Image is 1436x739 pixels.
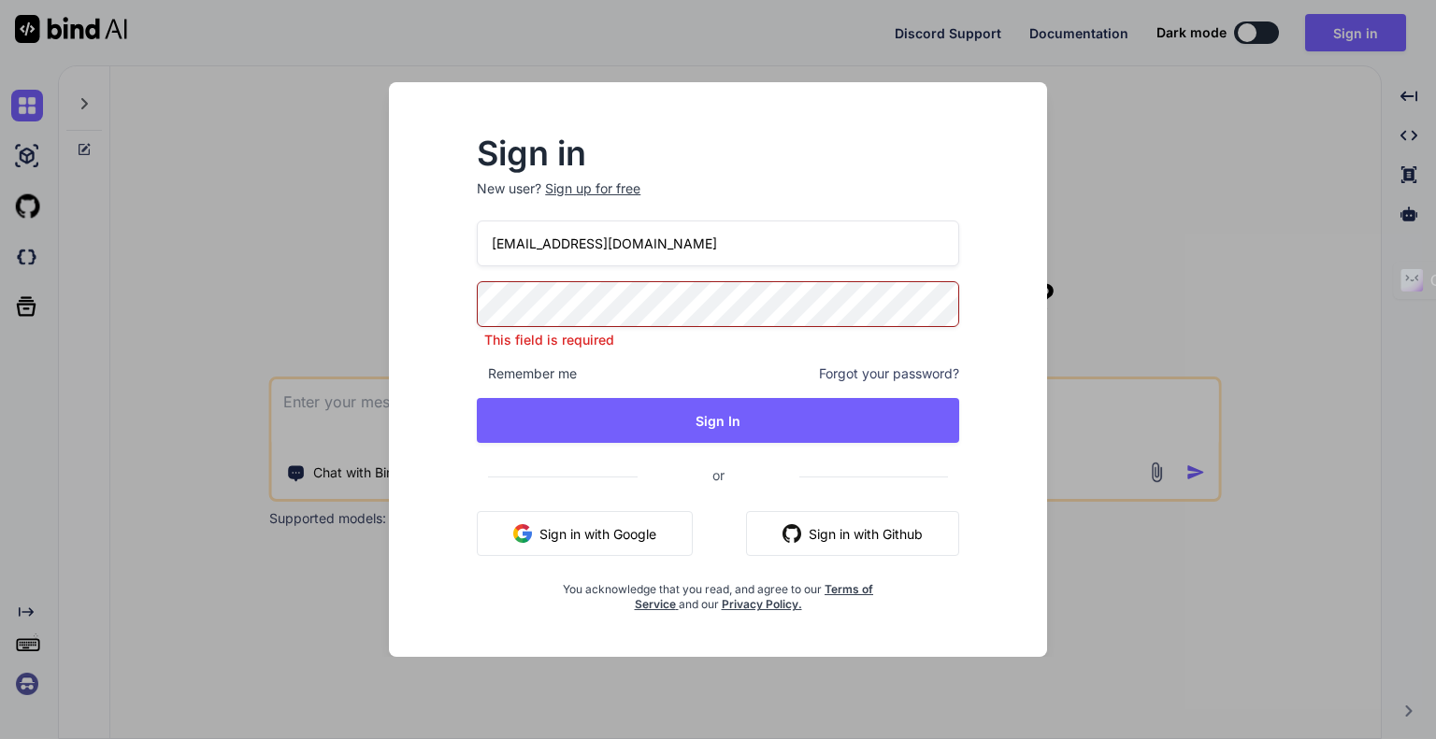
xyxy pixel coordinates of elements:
[513,524,532,543] img: google
[477,364,577,383] span: Remember me
[477,179,959,220] p: New user?
[819,364,959,383] span: Forgot your password?
[75,110,167,122] div: Domain Overview
[30,49,45,64] img: website_grey.svg
[477,220,959,266] input: Login or Email
[783,524,801,543] img: github
[545,179,640,198] div: Sign up for free
[477,331,959,349] p: This field is required
[209,110,309,122] div: Keywords by Traffic
[635,582,874,611] a: Terms of Service
[477,398,959,443] button: Sign In
[722,597,802,611] a: Privacy Policy.
[54,108,69,123] img: tab_domain_overview_orange.svg
[30,30,45,45] img: logo_orange.svg
[638,452,799,498] span: or
[477,138,959,168] h2: Sign in
[557,571,879,612] div: You acknowledge that you read, and agree to our and our
[189,108,204,123] img: tab_keywords_by_traffic_grey.svg
[49,49,206,64] div: Domain: [DOMAIN_NAME]
[477,511,693,556] button: Sign in with Google
[52,30,92,45] div: v 4.0.25
[746,511,959,556] button: Sign in with Github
